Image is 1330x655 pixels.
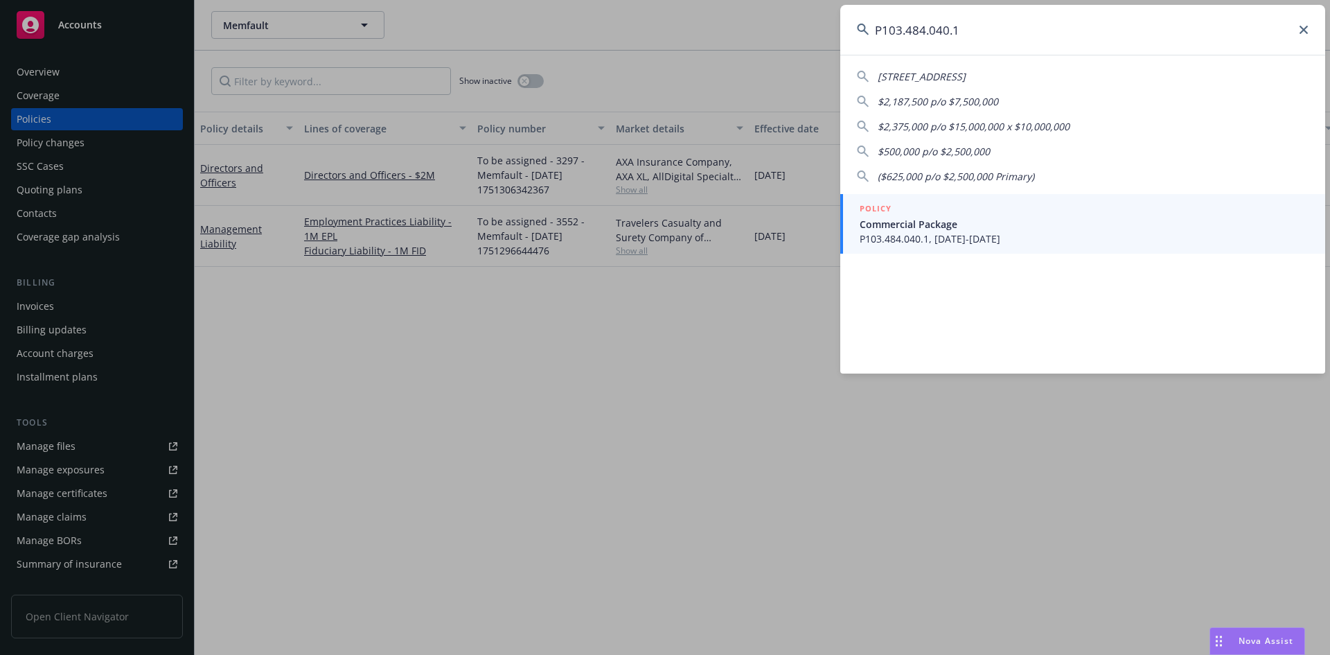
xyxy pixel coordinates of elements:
[1209,627,1305,655] button: Nova Assist
[878,120,1070,133] span: $2,375,000 p/o $15,000,000 x $10,000,000
[878,145,990,158] span: $500,000 p/o $2,500,000
[878,170,1034,183] span: ($625,000 p/o $2,500,000 Primary)
[878,95,998,108] span: $2,187,500 p/o $7,500,000
[860,202,892,216] h5: POLICY
[860,217,1309,232] span: Commercial Package
[840,5,1325,55] input: Search...
[878,70,966,83] span: [STREET_ADDRESS]
[1210,628,1227,654] div: Drag to move
[1239,635,1293,647] span: Nova Assist
[840,194,1325,254] a: POLICYCommercial PackageP103.484.040.1, [DATE]-[DATE]
[860,232,1309,246] span: P103.484.040.1, [DATE]-[DATE]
